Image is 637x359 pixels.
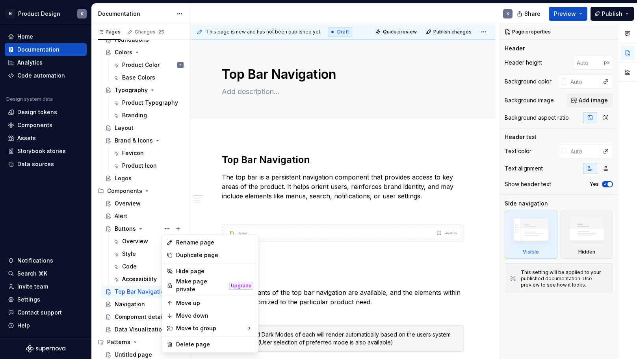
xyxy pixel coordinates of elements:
[176,278,226,293] div: Make page private
[176,267,253,275] div: Hide page
[163,322,256,335] div: Move to group
[229,282,253,290] div: Upgrade
[176,340,253,348] div: Delete page
[176,251,253,259] div: Duplicate page
[176,312,253,320] div: Move down
[176,239,253,246] div: Rename page
[176,299,253,307] div: Move up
